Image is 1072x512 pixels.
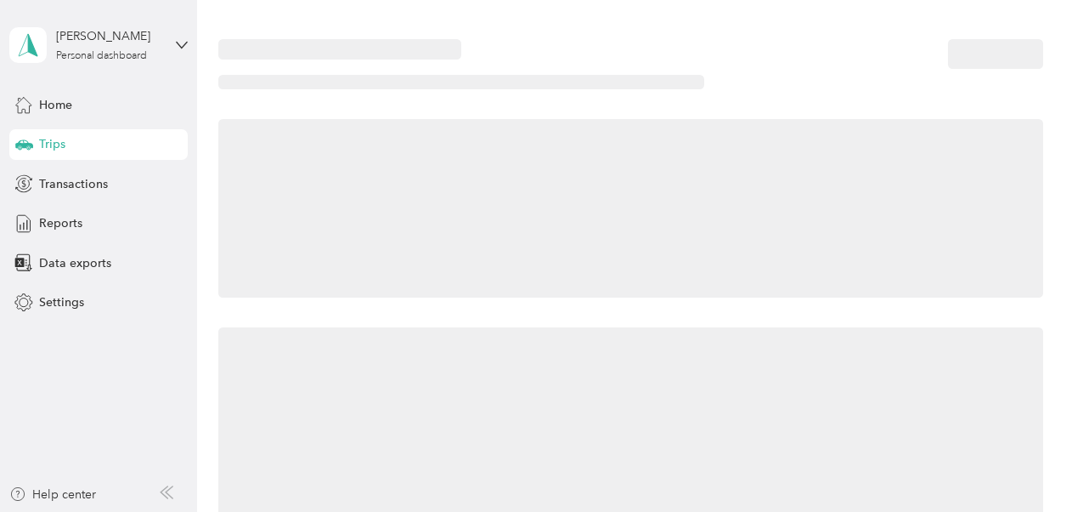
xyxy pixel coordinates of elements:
span: Trips [39,135,65,153]
iframe: Everlance-gr Chat Button Frame [977,417,1072,512]
span: Reports [39,214,82,232]
span: Settings [39,293,84,311]
span: Transactions [39,175,108,193]
button: Help center [9,486,96,503]
div: Personal dashboard [56,51,147,61]
div: [PERSON_NAME] [56,27,162,45]
span: Home [39,96,72,114]
span: Data exports [39,254,111,272]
